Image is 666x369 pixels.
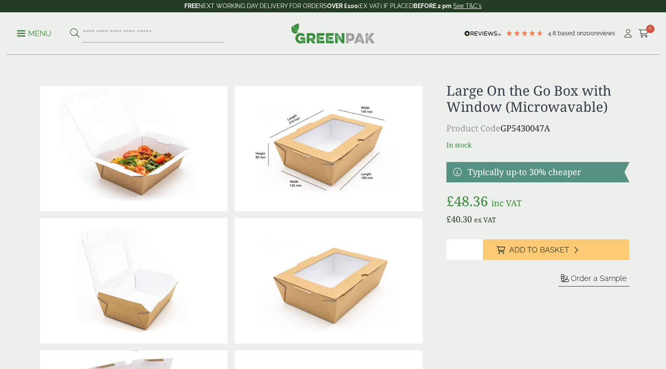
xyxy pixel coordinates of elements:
[446,122,500,134] span: Product Code
[234,86,422,211] img: OnTheGo_LG_Window
[509,245,569,255] span: Add to Basket
[646,25,655,33] span: 0
[446,82,629,115] h1: Large On the Go Box with Window (Microwavable)
[623,29,633,38] i: My Account
[446,122,629,135] p: GP5430047A
[594,30,615,37] span: reviews
[638,27,649,40] a: 0
[446,213,451,225] span: £
[638,29,649,38] i: Cart
[184,3,198,9] strong: FREE
[327,3,358,9] strong: OVER £100
[291,23,375,43] img: GreenPak Supplies
[413,3,452,9] strong: BEFORE 2 pm
[558,30,584,37] span: Based on
[17,28,51,39] p: Menu
[446,213,472,225] bdi: 40.30
[17,28,51,37] a: Menu
[559,273,629,287] button: Order a Sample
[474,215,496,224] span: ex VAT
[548,30,558,37] span: 4.8
[40,218,228,343] img: 21 LGE Food To Go Win Open
[491,197,522,209] span: inc VAT
[453,3,482,9] a: See T&C's
[446,192,488,210] bdi: 48.36
[483,239,629,260] button: Add to Basket
[505,29,544,37] div: 4.79 Stars
[584,30,594,37] span: 200
[40,86,228,211] img: 23 LGE Food To Go Win Food
[464,31,501,37] img: REVIEWS.io
[446,140,629,150] p: In stock
[234,218,422,343] img: 22 LGE Food To Go Win Closed
[571,274,627,283] span: Order a Sample
[446,192,454,210] span: £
